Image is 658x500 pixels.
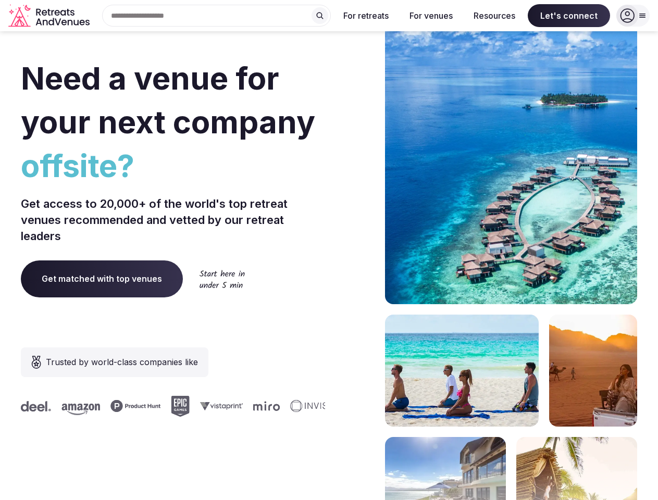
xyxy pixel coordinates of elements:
span: Need a venue for your next company [21,59,315,141]
button: Resources [465,4,524,27]
p: Get access to 20,000+ of the world's top retreat venues recommended and vetted by our retreat lea... [21,196,325,244]
a: Get matched with top venues [21,260,183,297]
svg: Vistaprint company logo [198,402,241,410]
a: Visit the homepage [8,4,92,28]
svg: Epic Games company logo [169,396,188,417]
img: woman sitting in back of truck with camels [549,315,637,427]
svg: Deel company logo [19,401,49,411]
span: offsite? [21,144,325,187]
img: Start here in under 5 min [200,270,245,288]
img: yoga on tropical beach [385,315,539,427]
span: Trusted by world-class companies like [46,356,198,368]
svg: Miro company logo [251,401,278,411]
button: For venues [401,4,461,27]
button: For retreats [335,4,397,27]
svg: Retreats and Venues company logo [8,4,92,28]
span: Let's connect [528,4,610,27]
svg: Invisible company logo [288,400,345,413]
